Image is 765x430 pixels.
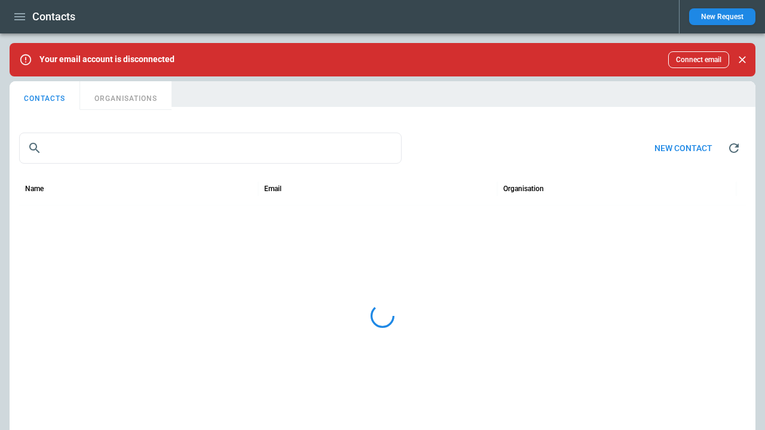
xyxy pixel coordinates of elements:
[39,54,175,64] p: Your email account is disconnected
[734,51,751,68] button: Close
[32,10,75,24] h1: Contacts
[25,185,44,193] div: Name
[668,51,729,68] button: Connect email
[80,81,172,110] button: ORGANISATIONS
[10,81,80,110] button: CONTACTS
[264,185,281,193] div: Email
[689,8,755,25] button: New Request
[503,185,544,193] div: Organisation
[734,47,751,73] div: dismiss
[645,136,722,161] button: New contact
